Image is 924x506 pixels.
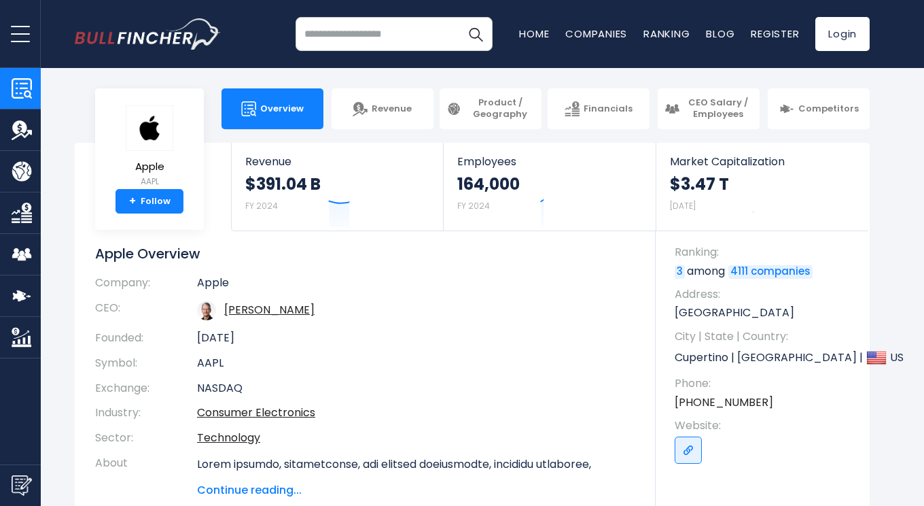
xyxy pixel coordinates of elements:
a: Go to link [675,437,702,464]
th: Company: [95,276,197,296]
a: 4111 companies [728,265,813,279]
span: Apple [126,161,173,173]
a: Blog [706,27,734,41]
img: tim-cook.jpg [197,301,216,320]
small: FY 2024 [245,200,278,212]
a: Product / Geography [440,88,541,129]
th: Exchange: [95,376,197,401]
strong: $3.47 T [670,173,729,195]
a: Companies [565,27,627,41]
a: Go to homepage [75,18,221,50]
button: Search [459,17,493,51]
th: About [95,451,197,499]
a: ceo [224,302,315,318]
span: Website: [675,418,856,433]
span: Overview [260,103,304,115]
small: AAPL [126,175,173,188]
td: AAPL [197,351,635,376]
a: CEO Salary / Employees [658,88,760,129]
span: Market Capitalization [670,155,855,168]
a: Employees 164,000 FY 2024 [444,143,655,231]
th: Industry: [95,401,197,426]
span: Phone: [675,376,856,391]
th: Founded: [95,326,197,351]
span: Revenue [245,155,429,168]
a: Market Capitalization $3.47 T [DATE] [656,143,868,231]
span: Financials [584,103,633,115]
span: Product / Geography [465,97,535,120]
span: CEO Salary / Employees [683,97,753,120]
span: Revenue [372,103,412,115]
a: 3 [675,265,685,279]
span: City | State | Country: [675,329,856,344]
a: Revenue $391.04 B FY 2024 [232,143,443,231]
small: [DATE] [670,200,696,212]
a: Overview [221,88,323,129]
td: [DATE] [197,326,635,351]
th: CEO: [95,296,197,326]
strong: + [129,195,136,207]
a: Revenue [332,88,433,129]
p: Cupertino | [GEOGRAPHIC_DATA] | US [675,348,856,368]
img: bullfincher logo [75,18,221,50]
span: Address: [675,287,856,302]
h1: Apple Overview [95,245,635,263]
strong: 164,000 [457,173,520,195]
th: Sector: [95,426,197,451]
a: Consumer Electronics [197,405,315,420]
p: among [675,264,856,279]
a: Technology [197,430,260,445]
a: Apple AAPL [125,105,174,190]
a: [PHONE_NUMBER] [675,395,773,410]
a: Home [519,27,549,41]
td: NASDAQ [197,376,635,401]
td: Apple [197,276,635,296]
span: Ranking: [675,245,856,260]
small: FY 2024 [457,200,490,212]
span: Continue reading... [197,482,635,499]
p: [GEOGRAPHIC_DATA] [675,305,856,320]
a: Ranking [643,27,690,41]
a: Competitors [768,88,870,129]
th: Symbol: [95,351,197,376]
a: Register [751,27,799,41]
span: Competitors [798,103,859,115]
strong: $391.04 B [245,173,321,195]
a: +Follow [115,189,183,214]
a: Login [815,17,870,51]
span: Employees [457,155,641,168]
a: Financials [548,88,650,129]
